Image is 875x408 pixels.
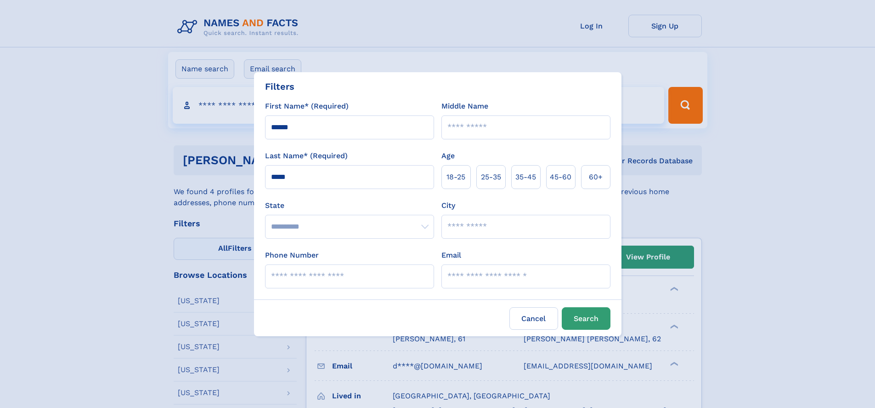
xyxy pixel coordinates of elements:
[550,172,571,183] span: 45‑60
[446,172,465,183] span: 18‑25
[481,172,501,183] span: 25‑35
[265,250,319,261] label: Phone Number
[441,200,455,211] label: City
[265,101,349,112] label: First Name* (Required)
[441,250,461,261] label: Email
[515,172,536,183] span: 35‑45
[265,150,348,161] label: Last Name* (Required)
[441,150,455,161] label: Age
[265,200,434,211] label: State
[441,101,488,112] label: Middle Name
[589,172,603,183] span: 60+
[265,80,294,93] div: Filters
[562,307,610,330] button: Search
[509,307,558,330] label: Cancel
